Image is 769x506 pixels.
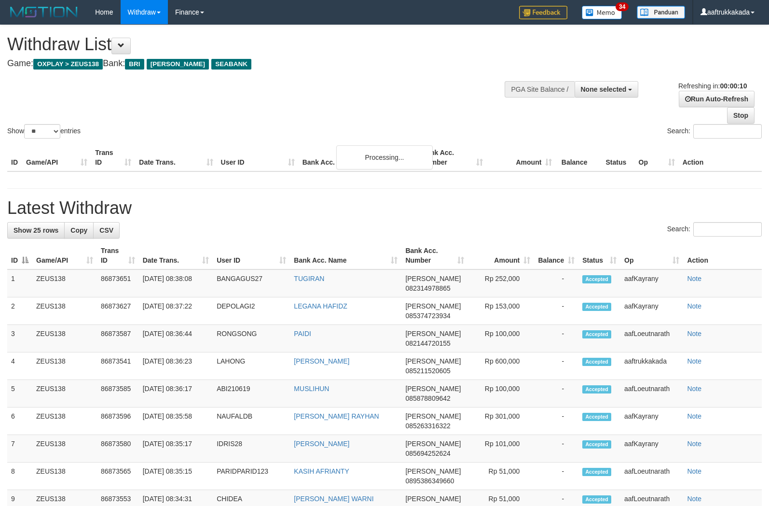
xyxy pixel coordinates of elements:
a: Note [687,440,701,448]
th: Bank Acc. Number: activate to sort column ascending [401,242,468,269]
td: 86873541 [97,352,139,380]
td: ZEUS138 [32,352,97,380]
span: [PERSON_NAME] [405,495,461,503]
th: ID: activate to sort column descending [7,242,32,269]
span: Copy 082314978865 to clipboard [405,284,450,292]
a: Copy [64,222,94,239]
a: Note [687,385,701,393]
a: Note [687,330,701,337]
div: PGA Site Balance / [505,81,574,98]
span: Accepted [582,275,611,283]
td: 7 [7,435,32,463]
th: ID [7,144,22,171]
td: ABI210619 [213,380,290,408]
a: Stop [727,107,755,124]
span: Accepted [582,303,611,311]
th: User ID: activate to sort column ascending [213,242,290,269]
th: Game/API [22,144,91,171]
td: aafLoeutnarath [620,463,683,490]
td: - [534,380,578,408]
span: Copy 085878809642 to clipboard [405,394,450,402]
span: [PERSON_NAME] [405,412,461,420]
td: LAHONG [213,352,290,380]
th: Bank Acc. Number [418,144,487,171]
td: IDRIS28 [213,435,290,463]
td: - [534,297,578,325]
td: RONGSONG [213,325,290,352]
span: Accepted [582,358,611,366]
th: Bank Acc. Name: activate to sort column ascending [290,242,401,269]
td: aafLoeutnarath [620,380,683,408]
label: Show entries [7,124,81,139]
span: Accepted [582,385,611,394]
td: ZEUS138 [32,325,97,352]
td: ZEUS138 [32,297,97,325]
span: Accepted [582,495,611,504]
td: - [534,352,578,380]
a: Note [687,275,701,282]
a: [PERSON_NAME] WARNI [294,495,373,503]
a: KASIH AFRIANTY [294,467,349,475]
td: [DATE] 08:36:23 [139,352,213,380]
span: Copy [70,226,87,234]
td: - [534,463,578,490]
td: 2 [7,297,32,325]
td: Rp 600,000 [468,352,534,380]
span: Show 25 rows [14,226,58,234]
th: Status: activate to sort column ascending [578,242,620,269]
span: BRI [125,59,144,70]
td: [DATE] 08:37:22 [139,297,213,325]
td: 86873596 [97,408,139,435]
td: ZEUS138 [32,408,97,435]
td: aafKayrany [620,297,683,325]
span: Copy 085694252624 to clipboard [405,450,450,457]
td: DEPOLAGI2 [213,297,290,325]
th: Action [683,242,762,269]
td: [DATE] 08:36:17 [139,380,213,408]
a: Run Auto-Refresh [679,91,755,107]
th: Trans ID: activate to sort column ascending [97,242,139,269]
span: Accepted [582,440,611,449]
th: Op: activate to sort column ascending [620,242,683,269]
td: [DATE] 08:35:58 [139,408,213,435]
a: MUSLIHUN [294,385,329,393]
h4: Game: Bank: [7,59,503,69]
td: Rp 301,000 [468,408,534,435]
span: [PERSON_NAME] [405,357,461,365]
td: - [534,408,578,435]
td: aafKayrany [620,269,683,297]
span: [PERSON_NAME] [405,467,461,475]
a: Note [687,302,701,310]
td: - [534,435,578,463]
td: Rp 101,000 [468,435,534,463]
a: Note [687,412,701,420]
td: 5 [7,380,32,408]
th: Status [602,144,634,171]
td: aafKayrany [620,435,683,463]
td: ZEUS138 [32,435,97,463]
td: [DATE] 08:38:08 [139,269,213,297]
td: 4 [7,352,32,380]
span: Accepted [582,413,611,421]
h1: Withdraw List [7,35,503,54]
a: Note [687,495,701,503]
th: User ID [217,144,299,171]
span: SEABANK [211,59,251,70]
img: panduan.png [637,6,685,19]
input: Search: [693,222,762,237]
td: Rp 51,000 [468,463,534,490]
td: [DATE] 08:35:15 [139,463,213,490]
td: 8 [7,463,32,490]
td: ZEUS138 [32,463,97,490]
th: Op [635,144,679,171]
th: Trans ID [91,144,135,171]
strong: 00:00:10 [720,82,747,90]
span: Accepted [582,468,611,476]
th: Date Trans.: activate to sort column ascending [139,242,213,269]
td: Rp 153,000 [468,297,534,325]
span: Copy 082144720155 to clipboard [405,339,450,347]
td: Rp 100,000 [468,380,534,408]
td: 6 [7,408,32,435]
td: aafLoeutnarath [620,325,683,352]
th: Bank Acc. Name [299,144,418,171]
